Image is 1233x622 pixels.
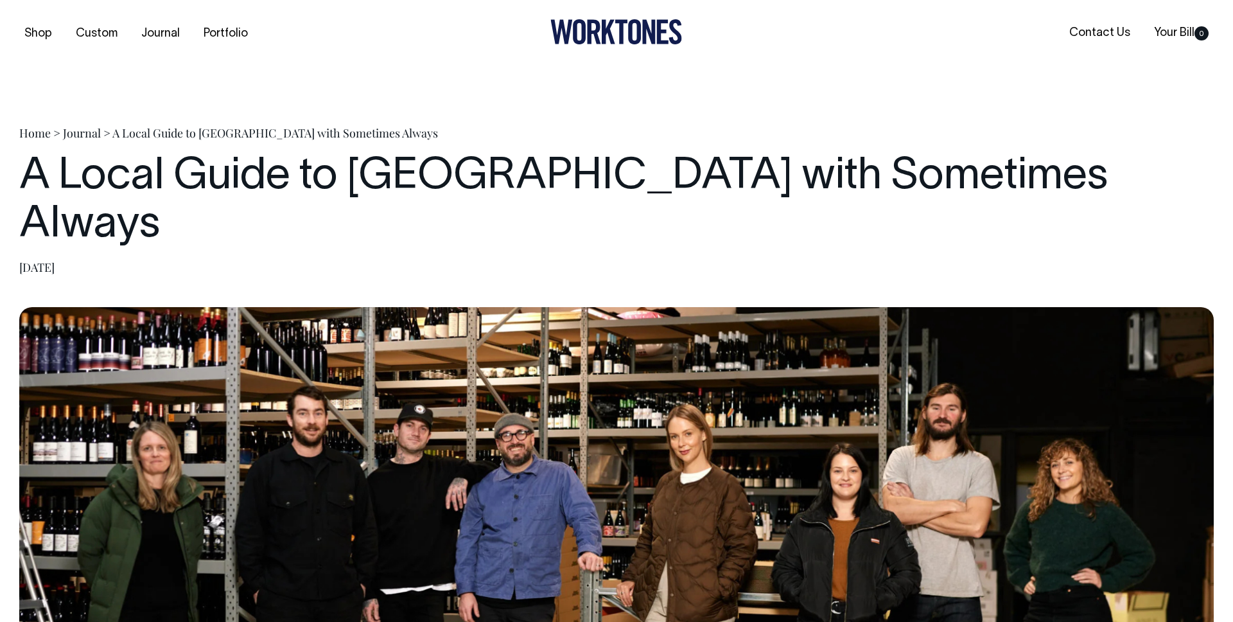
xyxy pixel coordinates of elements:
[103,125,110,141] span: >
[71,23,123,44] a: Custom
[1149,22,1214,44] a: Your Bill0
[198,23,253,44] a: Portfolio
[19,260,55,275] time: [DATE]
[63,125,101,141] a: Journal
[1194,26,1209,40] span: 0
[19,125,51,141] a: Home
[19,23,57,44] a: Shop
[112,125,438,141] span: A Local Guide to [GEOGRAPHIC_DATA] with Sometimes Always
[136,23,185,44] a: Journal
[1064,22,1135,44] a: Contact Us
[19,154,1214,250] h1: A Local Guide to [GEOGRAPHIC_DATA] with Sometimes Always
[53,125,60,141] span: >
